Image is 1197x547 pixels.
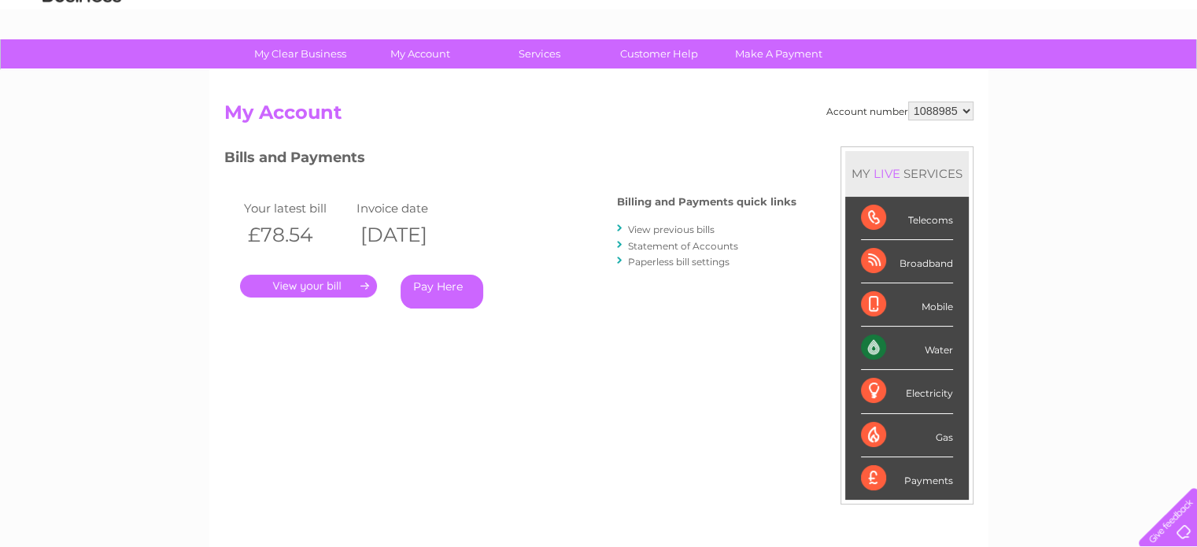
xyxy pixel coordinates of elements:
[826,102,973,120] div: Account number
[1092,67,1131,79] a: Contact
[861,283,953,327] div: Mobile
[861,240,953,283] div: Broadband
[475,39,604,68] a: Services
[240,219,353,251] th: £78.54
[845,151,969,196] div: MY SERVICES
[900,8,1009,28] a: 0333 014 3131
[227,9,971,76] div: Clear Business is a trading name of Verastar Limited (registered in [GEOGRAPHIC_DATA] No. 3667643...
[224,102,973,131] h2: My Account
[1145,67,1182,79] a: Log out
[920,67,950,79] a: Water
[1003,67,1051,79] a: Telecoms
[353,198,466,219] td: Invoice date
[401,275,483,309] a: Pay Here
[353,219,466,251] th: [DATE]
[959,67,994,79] a: Energy
[870,166,903,181] div: LIVE
[861,197,953,240] div: Telecoms
[355,39,485,68] a: My Account
[240,198,353,219] td: Your latest bill
[224,146,796,174] h3: Bills and Payments
[628,256,730,268] a: Paperless bill settings
[617,196,796,208] h4: Billing and Payments quick links
[861,457,953,500] div: Payments
[42,41,122,89] img: logo.png
[861,327,953,370] div: Water
[861,370,953,413] div: Electricity
[861,414,953,457] div: Gas
[714,39,844,68] a: Make A Payment
[240,275,377,298] a: .
[628,224,715,235] a: View previous bills
[235,39,365,68] a: My Clear Business
[1060,67,1083,79] a: Blog
[628,240,738,252] a: Statement of Accounts
[594,39,724,68] a: Customer Help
